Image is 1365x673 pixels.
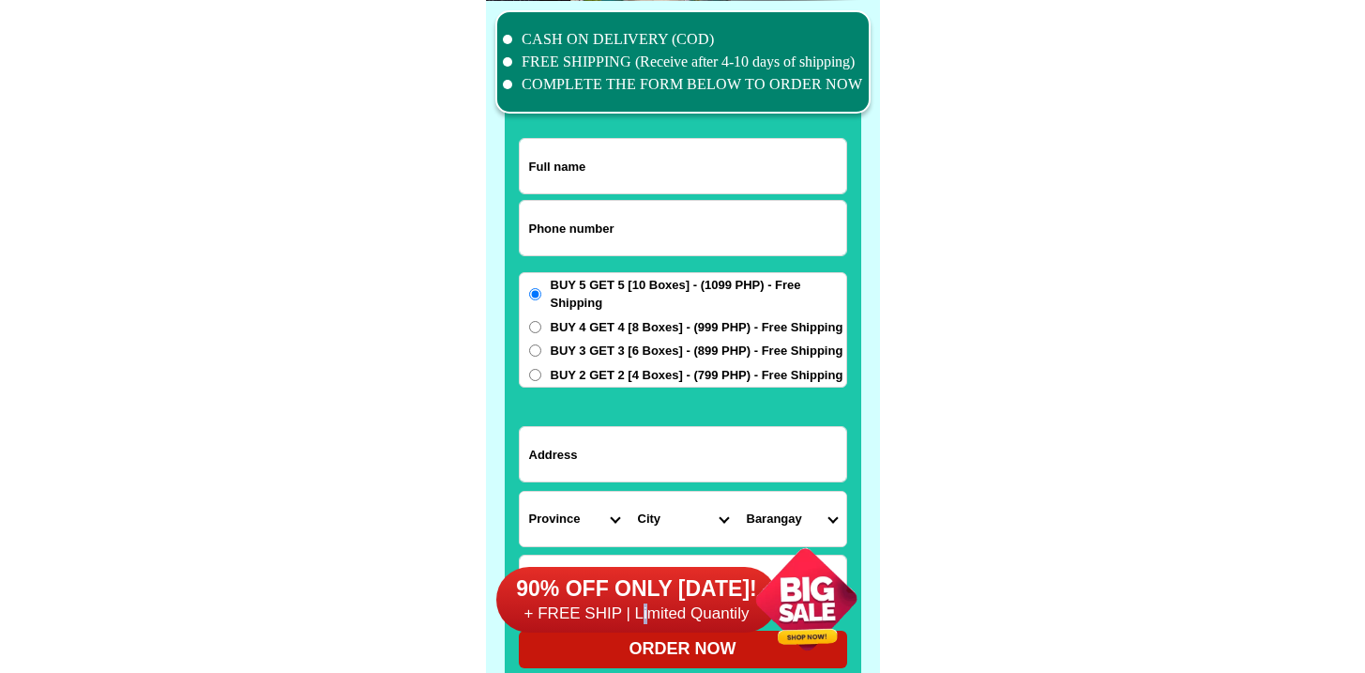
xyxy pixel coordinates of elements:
[529,321,541,333] input: BUY 4 GET 4 [8 Boxes] - (999 PHP) - Free Shipping
[496,575,778,604] h6: 90% OFF ONLY [DATE]!
[529,344,541,357] input: BUY 3 GET 3 [6 Boxes] - (899 PHP) - Free Shipping
[551,276,846,313] span: BUY 5 GET 5 [10 Boxes] - (1099 PHP) - Free Shipping
[529,288,541,300] input: BUY 5 GET 5 [10 Boxes] - (1099 PHP) - Free Shipping
[503,28,863,51] li: CASH ON DELIVERY (COD)
[551,366,843,385] span: BUY 2 GET 2 [4 Boxes] - (799 PHP) - Free Shipping
[520,201,846,255] input: Input phone_number
[629,492,737,546] select: Select district
[496,604,778,624] h6: + FREE SHIP | Limited Quantily
[737,492,846,546] select: Select commune
[520,427,846,482] input: Input address
[503,73,863,96] li: COMPLETE THE FORM BELOW TO ORDER NOW
[551,318,843,337] span: BUY 4 GET 4 [8 Boxes] - (999 PHP) - Free Shipping
[551,342,843,360] span: BUY 3 GET 3 [6 Boxes] - (899 PHP) - Free Shipping
[503,51,863,73] li: FREE SHIPPING (Receive after 4-10 days of shipping)
[520,492,629,546] select: Select province
[520,139,846,193] input: Input full_name
[529,369,541,381] input: BUY 2 GET 2 [4 Boxes] - (799 PHP) - Free Shipping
